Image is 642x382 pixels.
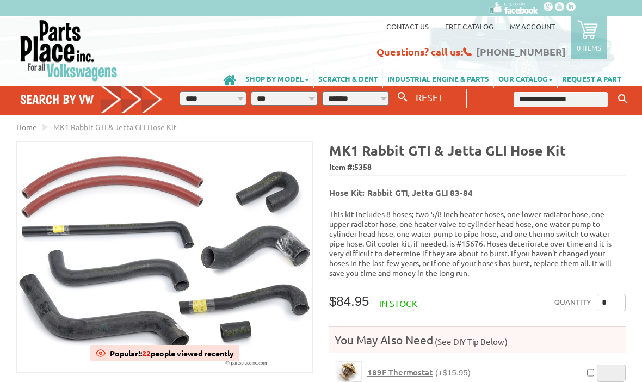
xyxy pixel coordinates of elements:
[96,348,106,358] img: View
[433,336,508,347] span: (See DIY Tip Below)
[577,43,601,52] p: 0 items
[380,298,417,309] span: In stock
[17,142,312,372] img: MK1 Rabbit GTI & Jetta GLI Hose Kit
[20,91,163,107] h4: Search by VW
[435,368,471,377] span: (+$15.95)
[329,332,626,347] h4: You May Also Need
[411,89,448,105] button: RESET
[16,122,37,132] a: Home
[367,367,433,378] span: 189F Thermostat
[329,294,369,309] span: $84.95
[354,162,372,171] span: 5358
[383,69,493,88] a: INDUSTRIAL ENGINE & PARTS
[445,22,493,31] a: Free Catalog
[53,122,177,132] span: MK1 Rabbit GTI & Jetta GLI Hose Kit
[386,22,429,31] a: Contact us
[329,141,566,159] b: MK1 Rabbit GTI & Jetta GLI Hose Kit
[142,348,151,358] span: 22
[329,187,473,198] b: Hose Kit: Rabbit GTI, Jetta GLI 83-84
[554,294,591,311] label: Quantity
[241,69,313,88] a: SHOP BY MODEL
[367,367,471,378] a: 189F Thermostat(+$15.95)
[510,22,555,31] a: My Account
[571,16,607,59] a: 0 items
[329,159,626,175] span: Item #:
[329,209,626,278] p: This kit includes 8 hoses; two 5/8 inch heater hoses, one lower radiator hose, one upper radiator...
[110,345,234,361] div: Popular!: people viewed recently
[615,90,631,108] button: Keyword Search
[314,69,382,88] a: SCRATCH & DENT
[416,91,443,103] span: RESET
[19,19,119,82] img: Parts Place Inc!
[494,69,557,88] a: OUR CATALOG
[393,89,412,105] button: Search By VW...
[558,69,626,88] a: REQUEST A PART
[335,362,361,382] img: 189F Thermostat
